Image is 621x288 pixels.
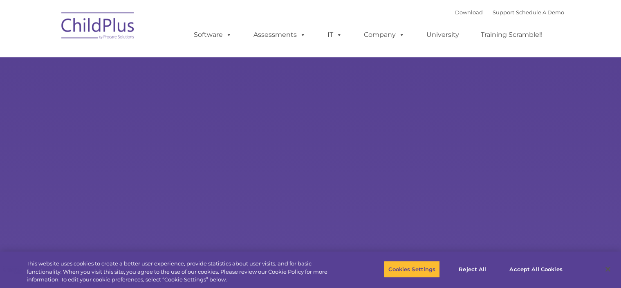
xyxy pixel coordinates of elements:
button: Reject All [447,261,498,278]
div: This website uses cookies to create a better user experience, provide statistics about user visit... [27,260,341,284]
font: | [455,9,564,16]
a: Software [186,27,240,43]
a: Schedule A Demo [516,9,564,16]
a: IT [319,27,350,43]
img: ChildPlus by Procare Solutions [57,7,139,48]
button: Accept All Cookies [505,261,567,278]
a: Assessments [245,27,314,43]
a: Support [493,9,514,16]
a: University [418,27,467,43]
a: Download [455,9,483,16]
button: Cookies Settings [384,261,440,278]
a: Company [356,27,413,43]
a: Training Scramble!! [473,27,551,43]
button: Close [599,260,617,278]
